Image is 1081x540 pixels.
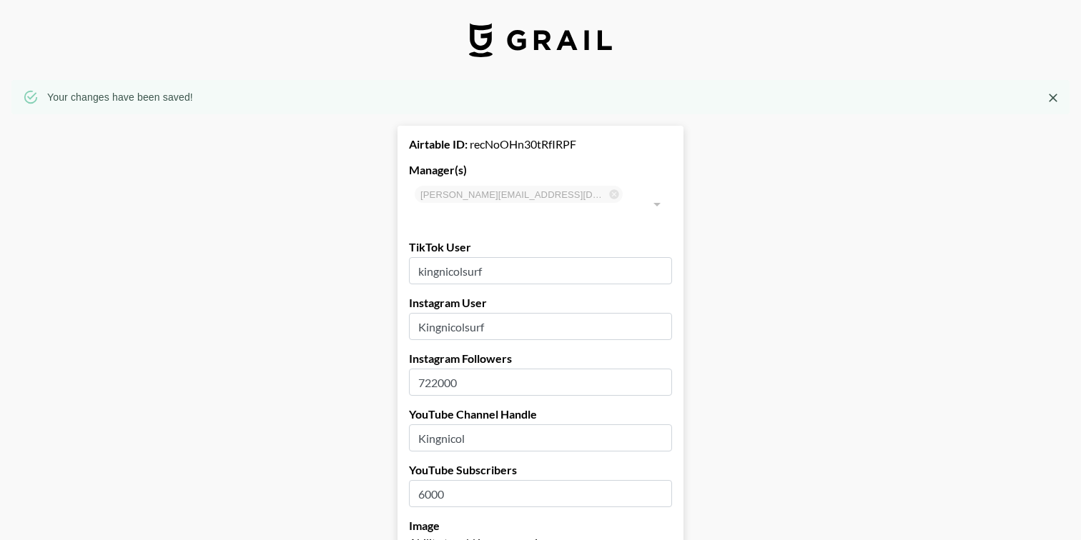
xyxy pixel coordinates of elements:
[1042,87,1064,109] button: Close
[409,240,672,254] label: TikTok User
[409,137,468,151] strong: Airtable ID:
[469,23,612,57] img: Grail Talent Logo
[409,519,672,533] label: Image
[409,296,672,310] label: Instagram User
[409,463,672,477] label: YouTube Subscribers
[409,163,672,177] label: Manager(s)
[409,407,672,421] label: YouTube Channel Handle
[409,137,672,151] div: recNoOHn30tRfIRPF
[47,84,193,110] div: Your changes have been saved!
[409,351,672,366] label: Instagram Followers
